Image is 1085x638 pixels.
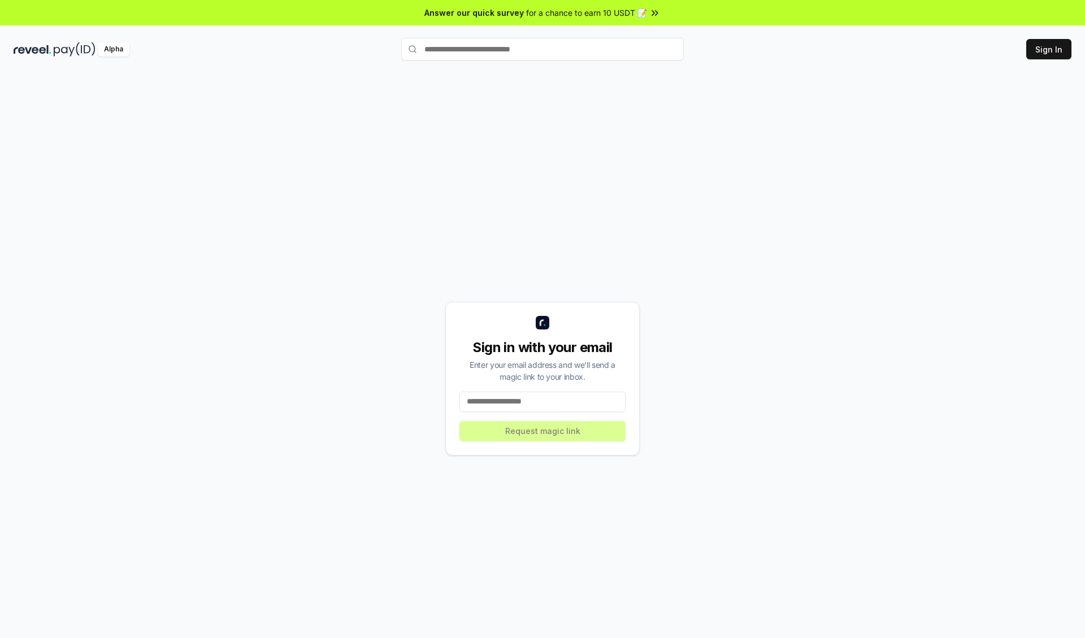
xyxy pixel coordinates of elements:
img: reveel_dark [14,42,51,57]
img: logo_small [536,316,549,329]
span: Answer our quick survey [424,7,524,19]
div: Sign in with your email [459,338,626,357]
div: Alpha [98,42,129,57]
button: Sign In [1026,39,1071,59]
div: Enter your email address and we’ll send a magic link to your inbox. [459,359,626,383]
span: for a chance to earn 10 USDT 📝 [526,7,647,19]
img: pay_id [54,42,96,57]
